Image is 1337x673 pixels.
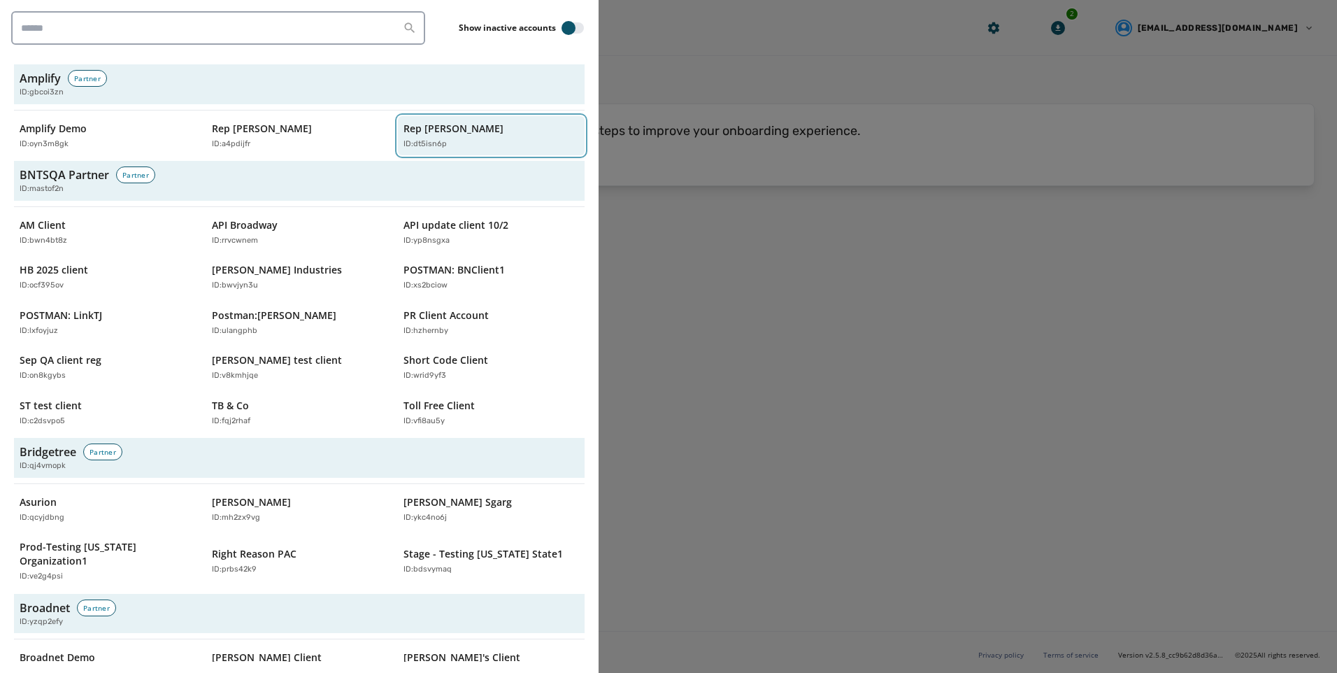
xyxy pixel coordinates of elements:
[20,87,64,99] span: ID: gbcoi3zn
[206,348,393,388] button: [PERSON_NAME] test clientID:v8kmhjqe
[14,161,585,201] button: BNTSQA PartnerPartnerID:mastof2n
[20,70,61,87] h3: Amplify
[20,280,64,292] p: ID: ocf395ov
[206,303,393,343] button: Postman:[PERSON_NAME]ID:ulangphb
[212,122,312,136] p: Rep [PERSON_NAME]
[20,218,66,232] p: AM Client
[398,213,585,253] button: API update client 10/2ID:yp8nsgxa
[403,235,450,247] p: ID: yp8nsgxa
[20,460,66,472] span: ID: qj4vmopk
[212,416,250,427] p: ID: fqj2rhaf
[20,600,70,616] h3: Broadnet
[20,263,88,277] p: HB 2025 client
[212,139,250,150] p: ID: a4pdijfr
[403,353,488,367] p: Short Code Client
[398,534,585,588] button: Stage - Testing [US_STATE] State1ID:bdsvymaq
[403,139,447,150] p: ID: dt5isn6p
[20,370,66,382] p: ID: on8kgybs
[14,348,201,388] button: Sep QA client regID:on8kgybs
[77,600,116,616] div: Partner
[20,416,65,427] p: ID: c2dsvpo5
[212,218,278,232] p: API Broadway
[403,263,505,277] p: POSTMAN: BNClient1
[14,303,201,343] button: POSTMAN: LinkTJID:lxfoyjuz
[403,370,446,382] p: ID: wrid9yf3
[398,490,585,530] button: [PERSON_NAME] SgargID:ykc4no6j
[403,547,563,561] p: Stage - Testing [US_STATE] State1
[20,183,64,195] span: ID: mastof2n
[20,651,95,665] p: Broadnet Demo
[20,167,109,183] h3: BNTSQA Partner
[212,280,258,292] p: ID: bwvjyn3u
[403,218,508,232] p: API update client 10/2
[459,22,556,34] label: Show inactive accounts
[20,309,102,323] p: POSTMAN: LinkTJ
[206,490,393,530] button: [PERSON_NAME]ID:mh2zx9vg
[20,540,181,568] p: Prod-Testing [US_STATE] Organization1
[206,393,393,433] button: TB & CoID:fqj2rhaf
[212,399,249,413] p: TB & Co
[403,651,520,665] p: [PERSON_NAME]'s Client
[20,235,67,247] p: ID: bwn4bt8z
[206,534,393,588] button: Right Reason PACID:prbs42k9
[83,444,122,460] div: Partner
[116,167,155,183] div: Partner
[14,64,585,104] button: AmplifyPartnerID:gbcoi3zn
[20,353,101,367] p: Sep QA client reg
[212,564,257,576] p: ID: prbs42k9
[20,325,58,337] p: ID: lxfoyjuz
[68,70,107,87] div: Partner
[14,213,201,253] button: AM ClientID:bwn4bt8z
[403,399,475,413] p: Toll Free Client
[212,512,260,524] p: ID: mh2zx9vg
[20,495,57,509] p: Asurion
[212,495,291,509] p: [PERSON_NAME]
[14,116,201,156] button: Amplify DemoID:oyn3m8gk
[20,444,76,460] h3: Bridgetree
[14,534,201,588] button: Prod-Testing [US_STATE] Organization1ID:ve2g4psi
[14,594,585,634] button: BroadnetPartnerID:yzqp2efy
[212,325,257,337] p: ID: ulangphb
[212,547,296,561] p: Right Reason PAC
[403,122,503,136] p: Rep [PERSON_NAME]
[206,257,393,297] button: [PERSON_NAME] IndustriesID:bwvjyn3u
[14,438,585,478] button: BridgetreePartnerID:qj4vmopk
[212,353,342,367] p: [PERSON_NAME] test client
[20,399,82,413] p: ST test client
[14,257,201,297] button: HB 2025 clientID:ocf395ov
[206,213,393,253] button: API BroadwayID:rrvcwnem
[403,416,445,427] p: ID: vfi8au5y
[212,370,258,382] p: ID: v8kmhjqe
[20,122,87,136] p: Amplify Demo
[14,393,201,433] button: ST test clientID:c2dsvpo5
[403,512,447,524] p: ID: ykc4no6j
[206,116,393,156] button: Rep [PERSON_NAME]ID:a4pdijfr
[398,393,585,433] button: Toll Free ClientID:vfi8au5y
[212,651,322,665] p: [PERSON_NAME] Client
[212,309,336,323] p: Postman:[PERSON_NAME]
[403,309,489,323] p: PR Client Account
[14,490,201,530] button: AsurionID:qcyjdbng
[398,116,585,156] button: Rep [PERSON_NAME]ID:dt5isn6p
[403,495,512,509] p: [PERSON_NAME] Sgarg
[398,348,585,388] button: Short Code ClientID:wrid9yf3
[20,571,63,583] p: ID: ve2g4psi
[20,139,69,150] p: ID: oyn3m8gk
[403,564,452,576] p: ID: bdsvymaq
[398,303,585,343] button: PR Client AccountID:hzhernby
[20,616,63,628] span: ID: yzqp2efy
[398,257,585,297] button: POSTMAN: BNClient1ID:xs2bciow
[212,263,342,277] p: [PERSON_NAME] Industries
[403,280,448,292] p: ID: xs2bciow
[212,235,258,247] p: ID: rrvcwnem
[20,512,64,524] p: ID: qcyjdbng
[403,325,448,337] p: ID: hzhernby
